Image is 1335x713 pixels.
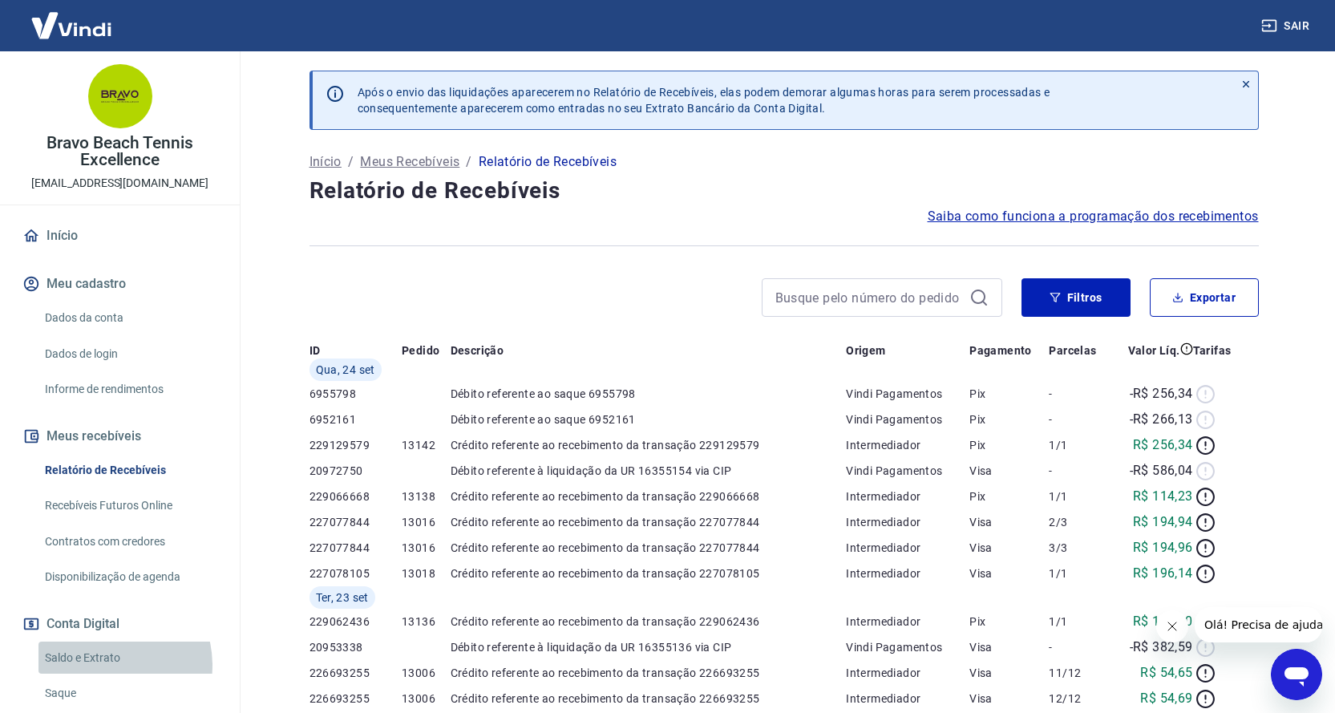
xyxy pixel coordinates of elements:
[309,152,342,172] a: Início
[402,665,451,681] p: 13006
[1156,610,1188,642] iframe: Fechar mensagem
[38,373,220,406] a: Informe de rendimentos
[1049,614,1110,630] p: 1/1
[309,691,403,707] p: 226693255
[309,514,403,530] p: 227077844
[969,463,1049,479] p: Visa
[309,614,403,630] p: 229062436
[19,218,220,253] a: Início
[309,437,403,453] p: 229129579
[309,386,403,402] p: 6955798
[846,639,969,655] p: Vindi Pagamentos
[309,565,403,581] p: 227078105
[402,437,451,453] p: 13142
[38,338,220,371] a: Dados de login
[309,665,403,681] p: 226693255
[1195,607,1322,642] iframe: Mensagem da empresa
[1133,564,1193,583] p: R$ 196,14
[846,665,969,681] p: Intermediador
[38,525,220,558] a: Contratos com credores
[451,614,847,630] p: Crédito referente ao recebimento da transação 229062436
[451,540,847,556] p: Crédito referente ao recebimento da transação 227077844
[1130,461,1193,480] p: -R$ 586,04
[969,411,1049,427] p: Pix
[451,342,504,359] p: Descrição
[1049,665,1110,681] p: 11/12
[451,411,847,427] p: Débito referente ao saque 6952161
[846,437,969,453] p: Intermediador
[88,64,152,128] img: 9b712bdf-b3bb-44e1-aa76-4bd371055ede.jpeg
[1193,342,1232,359] p: Tarifas
[402,514,451,530] p: 13016
[1133,487,1193,506] p: R$ 114,23
[309,411,403,427] p: 6952161
[19,606,220,642] button: Conta Digital
[928,207,1259,226] a: Saiba como funciona a programação dos recebimentos
[1049,411,1110,427] p: -
[13,135,227,168] p: Bravo Beach Tennis Excellence
[402,540,451,556] p: 13016
[38,642,220,675] a: Saldo e Extrato
[309,463,403,479] p: 20972750
[451,386,847,402] p: Débito referente ao saque 6955798
[360,152,459,172] p: Meus Recebíveis
[451,691,847,707] p: Crédito referente ao recebimento da transação 226693255
[1133,538,1193,557] p: R$ 194,96
[1271,649,1322,700] iframe: Botão para abrir a janela de mensagens
[969,437,1049,453] p: Pix
[402,342,439,359] p: Pedido
[1133,512,1193,532] p: R$ 194,94
[1049,514,1110,530] p: 2/3
[1130,638,1193,657] p: -R$ 382,59
[846,411,969,427] p: Vindi Pagamentos
[846,488,969,504] p: Intermediador
[1130,384,1193,403] p: -R$ 256,34
[846,514,969,530] p: Intermediador
[316,362,375,378] span: Qua, 24 set
[38,489,220,522] a: Recebíveis Futuros Online
[969,488,1049,504] p: Pix
[479,152,617,172] p: Relatório de Recebíveis
[1133,435,1193,455] p: R$ 256,34
[19,1,123,50] img: Vindi
[1128,342,1180,359] p: Valor Líq.
[846,540,969,556] p: Intermediador
[969,639,1049,655] p: Visa
[969,514,1049,530] p: Visa
[402,614,451,630] p: 13136
[309,488,403,504] p: 229066668
[1133,612,1193,631] p: R$ 151,90
[38,454,220,487] a: Relatório de Recebíveis
[1258,11,1316,41] button: Sair
[316,589,369,606] span: Ter, 23 set
[1150,278,1259,317] button: Exportar
[1049,639,1110,655] p: -
[775,286,963,310] input: Busque pelo número do pedido
[402,565,451,581] p: 13018
[309,639,403,655] p: 20953338
[451,565,847,581] p: Crédito referente ao recebimento da transação 227078105
[309,540,403,556] p: 227077844
[38,677,220,710] a: Saque
[846,691,969,707] p: Intermediador
[969,691,1049,707] p: Visa
[969,665,1049,681] p: Visa
[1049,342,1096,359] p: Parcelas
[1049,386,1110,402] p: -
[451,514,847,530] p: Crédito referente ao recebimento da transação 227077844
[402,691,451,707] p: 13006
[309,175,1259,207] h4: Relatório de Recebíveis
[38,561,220,593] a: Disponibilização de agenda
[451,463,847,479] p: Débito referente à liquidação da UR 16355154 via CIP
[1140,663,1192,683] p: R$ 54,65
[846,342,885,359] p: Origem
[451,665,847,681] p: Crédito referente ao recebimento da transação 226693255
[969,342,1032,359] p: Pagamento
[1049,691,1110,707] p: 12/12
[969,540,1049,556] p: Visa
[1049,540,1110,556] p: 3/3
[38,302,220,334] a: Dados da conta
[846,565,969,581] p: Intermediador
